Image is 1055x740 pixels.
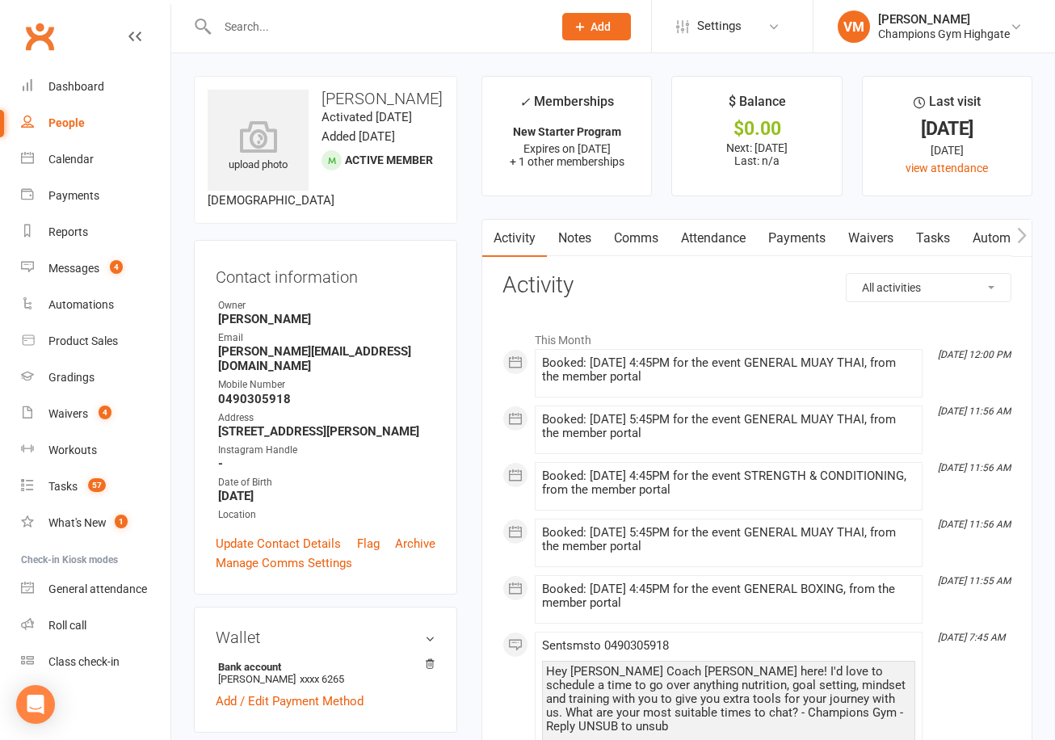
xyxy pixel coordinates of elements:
a: Clubworx [19,16,60,57]
a: Calendar [21,141,170,178]
div: Open Intercom Messenger [16,685,55,724]
a: Payments [757,220,837,257]
strong: [PERSON_NAME][EMAIL_ADDRESS][DOMAIN_NAME] [218,344,435,373]
h3: Activity [502,273,1011,298]
div: Class check-in [48,655,120,668]
div: Instagram Handle [218,443,435,458]
p: Next: [DATE] Last: n/a [687,141,826,167]
strong: Bank account [218,661,427,673]
i: [DATE] 11:56 AM [938,406,1011,417]
div: Automations [48,298,114,311]
a: Update Contact Details [216,534,341,553]
span: 57 [88,478,106,492]
a: Class kiosk mode [21,644,170,680]
i: [DATE] 11:56 AM [938,519,1011,530]
div: $ Balance [729,91,786,120]
li: [PERSON_NAME] [216,658,435,687]
div: Address [218,410,435,426]
div: Reports [48,225,88,238]
div: Memberships [519,91,614,121]
a: Messages 4 [21,250,170,287]
a: Manage Comms Settings [216,553,352,573]
div: Champions Gym Highgate [878,27,1010,41]
strong: 0490305918 [218,392,435,406]
a: Reports [21,214,170,250]
div: Booked: [DATE] 5:45PM for the event GENERAL MUAY THAI, from the member portal [542,526,915,553]
a: Roll call [21,608,170,644]
span: 4 [110,260,123,274]
time: Activated [DATE] [322,110,412,124]
h3: Contact information [216,262,435,286]
time: Added [DATE] [322,129,395,144]
a: Archive [395,534,435,553]
a: Notes [547,220,603,257]
strong: - [218,456,435,471]
i: [DATE] 11:56 AM [938,462,1011,473]
div: Roll call [48,619,86,632]
span: Settings [697,8,742,44]
a: Gradings [21,359,170,396]
div: Calendar [48,153,94,166]
a: Attendance [670,220,757,257]
a: view attendance [906,162,988,174]
span: Sent sms to 0490305918 [542,638,669,653]
a: Automations [21,287,170,323]
div: Gradings [48,371,95,384]
div: [DATE] [877,141,1017,159]
div: Tasks [48,480,78,493]
a: Payments [21,178,170,214]
a: Activity [482,220,547,257]
span: 4 [99,406,111,419]
span: + 1 other memberships [510,155,624,168]
a: General attendance kiosk mode [21,571,170,608]
i: [DATE] 7:45 AM [938,632,1005,643]
div: $0.00 [687,120,826,137]
span: [DEMOGRAPHIC_DATA] [208,193,334,208]
a: Flag [357,534,380,553]
div: Booked: [DATE] 5:45PM for the event GENERAL MUAY THAI, from the member portal [542,413,915,440]
strong: [PERSON_NAME] [218,312,435,326]
a: Add / Edit Payment Method [216,692,364,711]
div: Payments [48,189,99,202]
a: What's New1 [21,505,170,541]
a: Tasks 57 [21,469,170,505]
div: People [48,116,85,129]
span: 1 [115,515,128,528]
input: Search... [212,15,541,38]
div: Email [218,330,435,346]
a: Waivers [837,220,905,257]
div: [DATE] [877,120,1017,137]
li: This Month [502,323,1011,349]
div: Hey [PERSON_NAME] Coach [PERSON_NAME] here! I'd love to schedule a time to go over anything nutri... [546,665,911,734]
div: What's New [48,516,107,529]
div: General attendance [48,582,147,595]
strong: [STREET_ADDRESS][PERSON_NAME] [218,424,435,439]
span: Expires on [DATE] [523,142,611,155]
div: Workouts [48,444,97,456]
div: Last visit [914,91,981,120]
div: VM [838,11,870,43]
strong: New Starter Program [513,125,621,138]
strong: [DATE] [218,489,435,503]
span: Add [591,20,611,33]
a: Product Sales [21,323,170,359]
div: [PERSON_NAME] [878,12,1010,27]
h3: [PERSON_NAME] [208,90,443,107]
a: Workouts [21,432,170,469]
i: ✓ [519,95,530,110]
div: Booked: [DATE] 4:45PM for the event GENERAL MUAY THAI, from the member portal [542,356,915,384]
div: upload photo [208,120,309,174]
a: Dashboard [21,69,170,105]
i: [DATE] 11:55 AM [938,575,1011,587]
h3: Wallet [216,629,435,646]
div: Owner [218,298,435,313]
div: Mobile Number [218,377,435,393]
div: Booked: [DATE] 4:45PM for the event STRENGTH & CONDITIONING, from the member portal [542,469,915,497]
div: Date of Birth [218,475,435,490]
a: Comms [603,220,670,257]
span: Active member [345,153,433,166]
button: Add [562,13,631,40]
a: Waivers 4 [21,396,170,432]
div: Messages [48,262,99,275]
div: Waivers [48,407,88,420]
